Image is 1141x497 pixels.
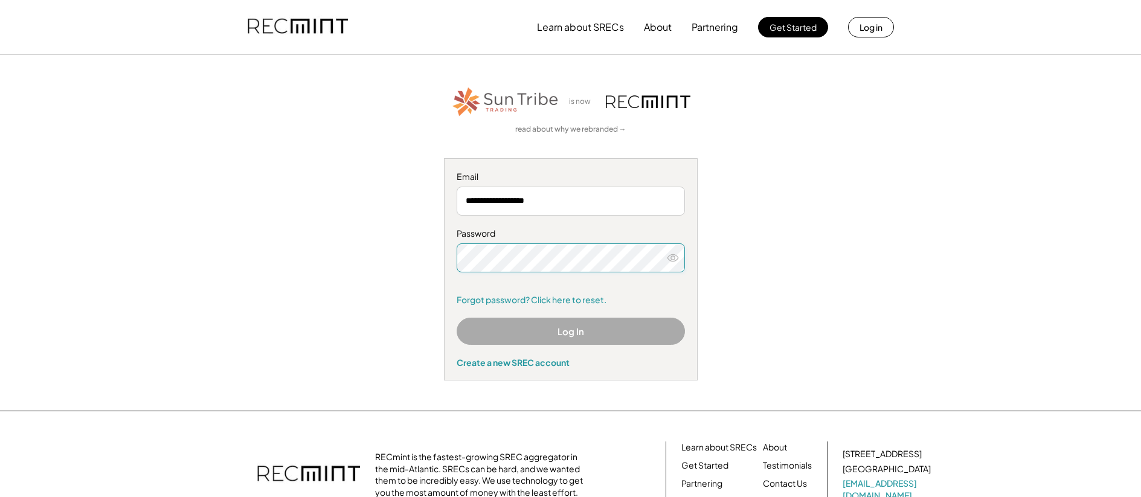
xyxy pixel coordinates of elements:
[248,7,348,48] img: recmint-logotype%403x.png
[457,171,685,183] div: Email
[848,17,894,37] button: Log in
[451,85,560,118] img: STT_Horizontal_Logo%2B-%2BColor.png
[257,454,360,496] img: recmint-logotype%403x.png
[566,97,600,107] div: is now
[758,17,828,37] button: Get Started
[692,15,738,39] button: Partnering
[681,441,757,454] a: Learn about SRECs
[843,463,931,475] div: [GEOGRAPHIC_DATA]
[763,441,787,454] a: About
[537,15,624,39] button: Learn about SRECs
[681,478,722,490] a: Partnering
[457,228,685,240] div: Password
[606,95,690,108] img: recmint-logotype%403x.png
[515,124,626,135] a: read about why we rebranded →
[843,448,922,460] div: [STREET_ADDRESS]
[457,318,685,345] button: Log In
[644,15,672,39] button: About
[681,460,728,472] a: Get Started
[457,357,685,368] div: Create a new SREC account
[763,460,812,472] a: Testimonials
[457,294,685,306] a: Forgot password? Click here to reset.
[763,478,807,490] a: Contact Us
